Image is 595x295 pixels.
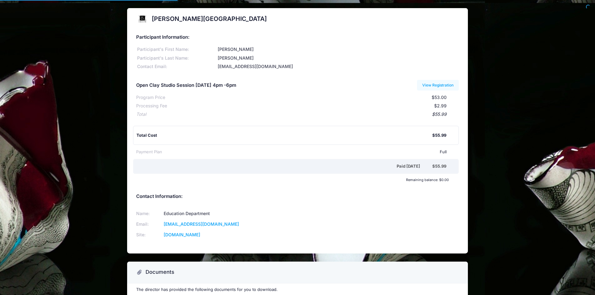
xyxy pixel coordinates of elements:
[136,132,432,139] div: Total Cost
[152,15,267,22] h2: [PERSON_NAME][GEOGRAPHIC_DATA]
[136,94,165,101] div: Program Price
[136,63,217,70] div: Contact Email:
[146,269,174,275] h3: Documents
[136,209,162,219] td: Name:
[133,178,452,182] div: Remaining balance: $0.00
[136,194,459,199] h5: Contact Information:
[432,163,446,170] div: $55.99
[417,80,459,91] a: View Registration
[432,95,447,100] span: $53.00
[162,209,290,219] td: Education Department
[136,149,162,155] div: Payment Plan
[217,55,459,61] div: [PERSON_NAME]
[136,55,217,61] div: Participant's Last Name:
[136,287,459,293] p: The director has provided the following documents for you to download.
[136,111,146,118] div: Total
[432,132,446,139] div: $55.99
[164,232,200,237] a: [DOMAIN_NAME]
[146,111,447,118] div: $55.99
[136,46,217,53] div: Participant's First Name:
[137,163,432,170] div: Paid [DATE]
[136,219,162,230] td: Email:
[136,103,167,109] div: Processing Fee
[136,230,162,240] td: Site:
[217,63,459,70] div: [EMAIL_ADDRESS][DOMAIN_NAME]
[136,35,459,40] h5: Participant Information:
[162,149,447,155] div: Full
[164,221,239,227] a: [EMAIL_ADDRESS][DOMAIN_NAME]
[136,83,236,88] h5: Open Clay Studio Session [DATE] 4pm -6pm
[217,46,459,53] div: [PERSON_NAME]
[167,103,447,109] div: $2.99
